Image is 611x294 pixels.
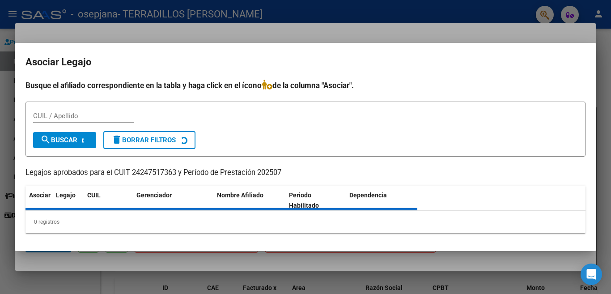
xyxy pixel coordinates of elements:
[213,186,285,215] datatable-header-cell: Nombre Afiliado
[40,134,51,145] mat-icon: search
[33,132,96,148] button: Buscar
[103,131,195,149] button: Borrar Filtros
[136,192,172,199] span: Gerenciador
[29,192,51,199] span: Asociar
[52,186,84,215] datatable-header-cell: Legajo
[40,136,77,144] span: Buscar
[25,211,586,233] div: 0 registros
[581,264,602,285] div: Open Intercom Messenger
[87,192,101,199] span: CUIL
[84,186,133,215] datatable-header-cell: CUIL
[133,186,213,215] datatable-header-cell: Gerenciador
[111,134,122,145] mat-icon: delete
[25,80,586,91] h4: Busque el afiliado correspondiente en la tabla y haga click en el ícono de la columna "Asociar".
[217,192,263,199] span: Nombre Afiliado
[111,136,176,144] span: Borrar Filtros
[289,192,319,209] span: Periodo Habilitado
[346,186,418,215] datatable-header-cell: Dependencia
[25,167,586,179] p: Legajos aprobados para el CUIT 24247517363 y Período de Prestación 202507
[56,192,76,199] span: Legajo
[285,186,346,215] datatable-header-cell: Periodo Habilitado
[25,54,586,71] h2: Asociar Legajo
[25,186,52,215] datatable-header-cell: Asociar
[349,192,387,199] span: Dependencia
